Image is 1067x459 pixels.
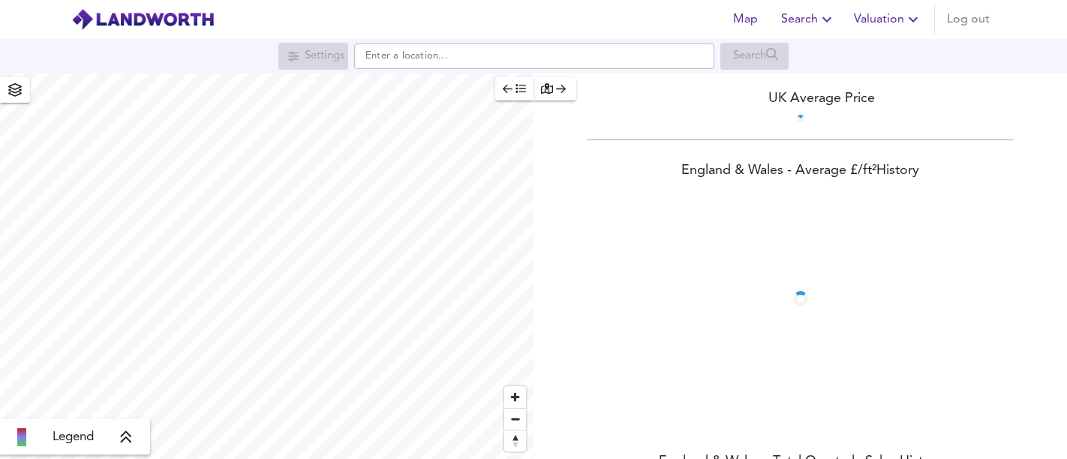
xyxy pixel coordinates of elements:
[721,4,769,34] button: Map
[533,88,1067,109] div: UK Average Price
[533,161,1067,182] div: England & Wales - Average £/ ft² History
[504,430,526,451] button: Reset bearing to north
[278,43,348,70] div: Search for a location first or explore the map
[947,9,990,30] span: Log out
[504,408,526,430] button: Zoom out
[781,9,836,30] span: Search
[504,409,526,430] span: Zoom out
[941,4,996,34] button: Log out
[848,4,928,34] button: Valuation
[720,43,789,70] div: Search for a location first or explore the map
[71,8,215,31] img: logo
[354,43,714,69] input: Enter a location...
[504,386,526,408] button: Zoom in
[775,4,842,34] button: Search
[504,430,526,451] span: Reset bearing to north
[53,428,94,446] span: Legend
[727,9,763,30] span: Map
[854,9,922,30] span: Valuation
